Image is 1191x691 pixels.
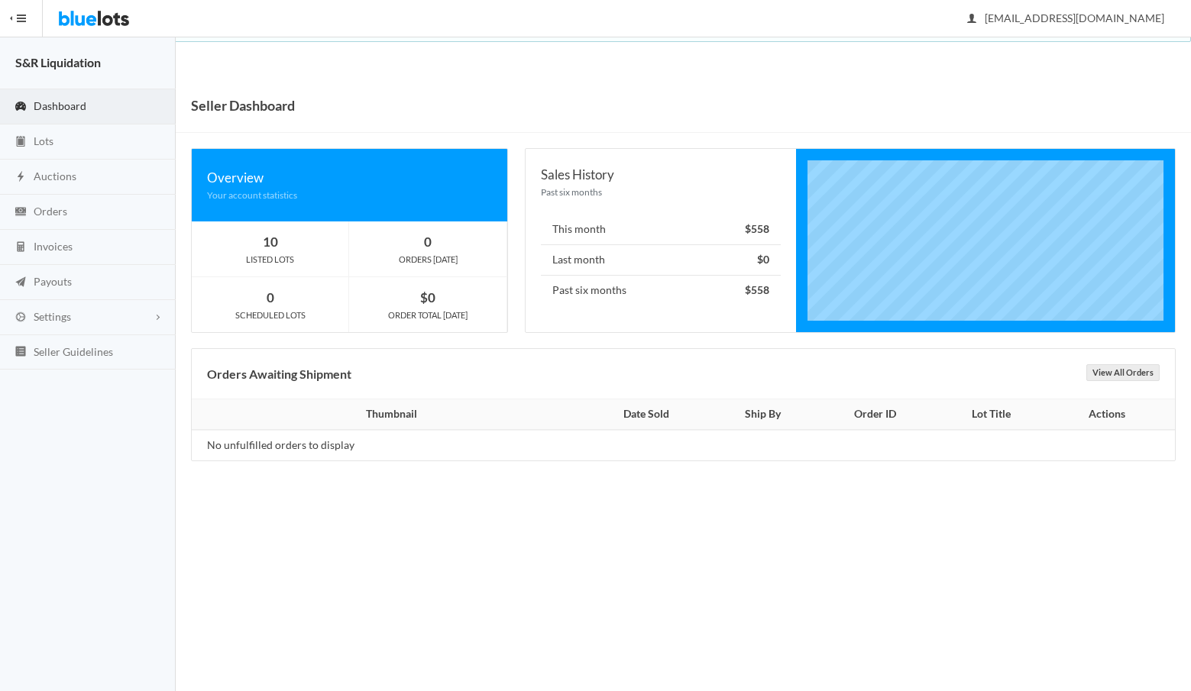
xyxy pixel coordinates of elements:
[710,399,816,430] th: Ship By
[349,253,506,266] div: ORDERS [DATE]
[207,167,492,188] div: Overview
[192,430,583,460] td: No unfulfilled orders to display
[13,135,28,150] ion-icon: clipboard
[964,12,979,27] ion-icon: person
[34,134,53,147] span: Lots
[15,55,101,69] strong: S&R Liquidation
[192,253,348,266] div: LISTED LOTS
[420,289,435,305] strong: $0
[968,11,1164,24] span: [EMAIL_ADDRESS][DOMAIN_NAME]
[1047,399,1175,430] th: Actions
[13,205,28,220] ion-icon: cash
[541,215,781,245] li: This month
[424,234,432,250] strong: 0
[192,399,583,430] th: Thumbnail
[192,308,348,322] div: SCHEDULED LOTS
[34,170,76,182] span: Auctions
[13,170,28,185] ion-icon: flash
[541,275,781,305] li: Past six months
[207,366,351,381] b: Orders Awaiting Shipment
[34,275,72,288] span: Payouts
[34,240,73,253] span: Invoices
[13,241,28,255] ion-icon: calculator
[541,185,781,199] div: Past six months
[13,311,28,325] ion-icon: cog
[541,244,781,276] li: Last month
[583,399,710,430] th: Date Sold
[34,345,113,358] span: Seller Guidelines
[13,276,28,290] ion-icon: paper plane
[263,234,278,250] strong: 10
[745,222,769,235] strong: $558
[34,99,86,112] span: Dashboard
[191,94,295,117] h1: Seller Dashboard
[349,308,506,322] div: ORDER TOTAL [DATE]
[13,345,28,360] ion-icon: list box
[1086,364,1160,381] a: View All Orders
[935,399,1047,430] th: Lot Title
[757,253,769,266] strong: $0
[816,399,935,430] th: Order ID
[34,205,67,218] span: Orders
[13,100,28,115] ion-icon: speedometer
[267,289,274,305] strong: 0
[745,283,769,296] strong: $558
[34,310,71,323] span: Settings
[541,164,781,185] div: Sales History
[207,188,492,202] div: Your account statistics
